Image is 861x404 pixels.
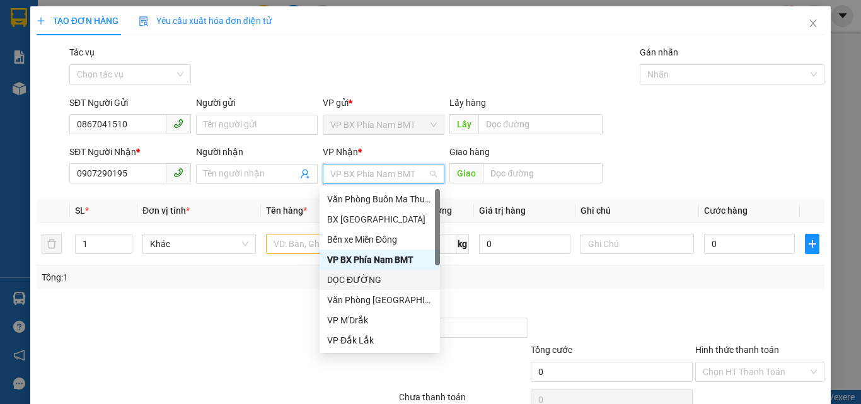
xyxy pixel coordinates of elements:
[330,115,437,134] span: VP BX Phía Nam BMT
[320,250,440,270] div: VP BX Phía Nam BMT
[173,168,183,178] span: phone
[320,310,440,330] div: VP M'Drắk
[808,18,818,28] span: close
[42,270,333,284] div: Tổng: 1
[327,253,432,267] div: VP BX Phía Nam BMT
[330,164,437,183] span: VP BX Phía Nam BMT
[531,345,572,355] span: Tổng cước
[300,169,310,179] span: user-add
[449,98,486,108] span: Lấy hàng
[795,6,831,42] button: Close
[37,16,118,26] span: TẠO ĐƠN HÀNG
[449,114,478,134] span: Lấy
[695,345,779,355] label: Hình thức thanh toán
[323,96,444,110] div: VP gửi
[42,234,62,254] button: delete
[75,205,85,216] span: SL
[327,333,432,347] div: VP Đắk Lắk
[640,47,678,57] label: Gán nhãn
[69,145,191,159] div: SĐT Người Nhận
[806,239,819,249] span: plus
[479,234,570,254] input: 0
[327,313,432,327] div: VP M'Drắk
[323,147,358,157] span: VP Nhận
[139,16,272,26] span: Yêu cầu xuất hóa đơn điện tử
[479,205,526,216] span: Giá trị hàng
[704,205,748,216] span: Cước hàng
[483,163,603,183] input: Dọc đường
[196,145,318,159] div: Người nhận
[449,147,490,157] span: Giao hàng
[805,234,819,254] button: plus
[478,114,603,134] input: Dọc đường
[320,290,440,310] div: Văn Phòng Tân Phú
[575,199,699,223] th: Ghi chú
[150,234,248,253] span: Khác
[196,96,318,110] div: Người gửi
[37,16,45,25] span: plus
[266,234,379,254] input: VD: Bàn, Ghế
[449,163,483,183] span: Giao
[139,16,149,26] img: icon
[327,192,432,206] div: Văn Phòng Buôn Ma Thuột
[327,293,432,307] div: Văn Phòng [GEOGRAPHIC_DATA]
[320,229,440,250] div: Bến xe Miền Đông
[456,234,469,254] span: kg
[69,96,191,110] div: SĐT Người Gửi
[173,118,183,129] span: phone
[320,270,440,290] div: DỌC ĐƯỜNG
[69,47,95,57] label: Tác vụ
[266,205,307,216] span: Tên hàng
[327,212,432,226] div: BX [GEOGRAPHIC_DATA]
[327,273,432,287] div: DỌC ĐƯỜNG
[320,209,440,229] div: BX Tây Ninh
[142,205,190,216] span: Đơn vị tính
[320,189,440,209] div: Văn Phòng Buôn Ma Thuột
[320,330,440,350] div: VP Đắk Lắk
[327,233,432,246] div: Bến xe Miền Đông
[581,234,694,254] input: Ghi Chú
